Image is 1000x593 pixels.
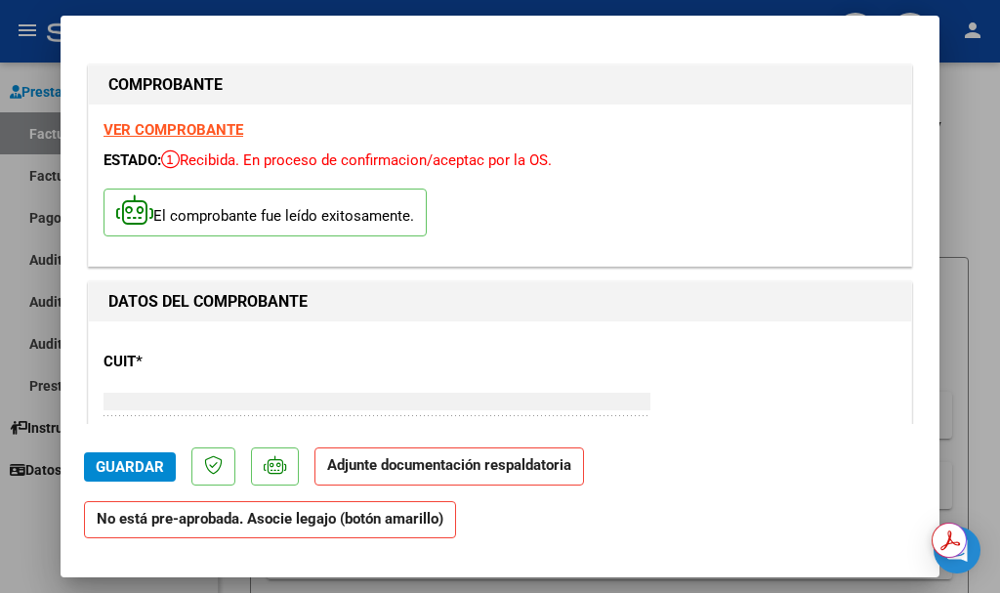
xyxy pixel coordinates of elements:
span: Guardar [96,458,164,476]
p: CUIT [104,351,342,373]
button: Guardar [84,452,176,482]
strong: No está pre-aprobada. Asocie legajo (botón amarillo) [84,501,456,539]
span: ESTADO: [104,151,161,169]
strong: Adjunte documentación respaldatoria [327,456,571,474]
strong: COMPROBANTE [108,75,223,94]
a: VER COMPROBANTE [104,121,243,139]
strong: DATOS DEL COMPROBANTE [108,292,308,311]
p: El comprobante fue leído exitosamente. [104,189,427,236]
span: Recibida. En proceso de confirmacion/aceptac por la OS. [161,151,552,169]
